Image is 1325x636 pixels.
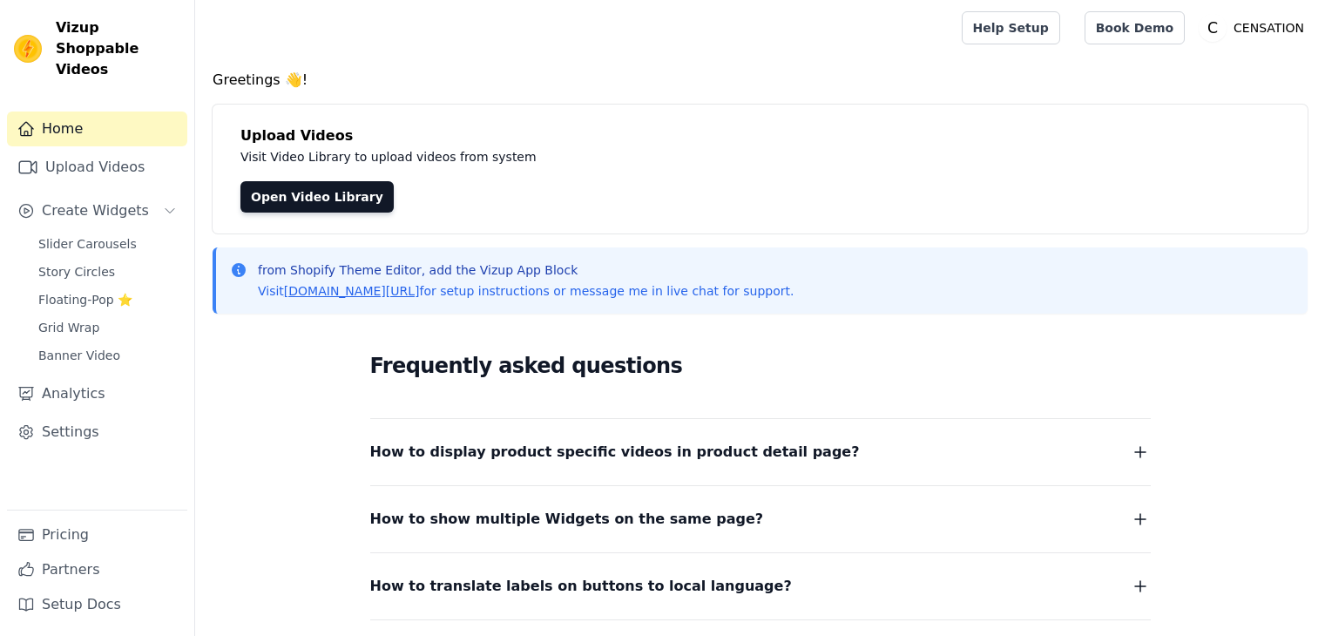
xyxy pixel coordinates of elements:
[370,574,1151,599] button: How to translate labels on buttons to local language?
[7,552,187,587] a: Partners
[38,263,115,281] span: Story Circles
[240,125,1280,146] h4: Upload Videos
[1199,12,1311,44] button: C CENSATION
[38,347,120,364] span: Banner Video
[7,518,187,552] a: Pricing
[213,70,1308,91] h4: Greetings 👋!
[38,235,137,253] span: Slider Carousels
[28,343,187,368] a: Banner Video
[258,261,794,279] p: from Shopify Theme Editor, add the Vizup App Block
[56,17,180,80] span: Vizup Shoppable Videos
[1227,12,1311,44] p: CENSATION
[7,193,187,228] button: Create Widgets
[240,146,1021,167] p: Visit Video Library to upload videos from system
[370,440,860,464] span: How to display product specific videos in product detail page?
[1207,19,1218,37] text: C
[370,574,792,599] span: How to translate labels on buttons to local language?
[370,507,1151,531] button: How to show multiple Widgets on the same page?
[38,291,132,308] span: Floating-Pop ⭐
[258,282,794,300] p: Visit for setup instructions or message me in live chat for support.
[7,415,187,450] a: Settings
[962,11,1060,44] a: Help Setup
[42,200,149,221] span: Create Widgets
[370,348,1151,383] h2: Frequently asked questions
[284,284,420,298] a: [DOMAIN_NAME][URL]
[1085,11,1185,44] a: Book Demo
[28,232,187,256] a: Slider Carousels
[28,260,187,284] a: Story Circles
[7,587,187,622] a: Setup Docs
[14,35,42,63] img: Vizup
[370,440,1151,464] button: How to display product specific videos in product detail page?
[240,181,394,213] a: Open Video Library
[7,150,187,185] a: Upload Videos
[7,376,187,411] a: Analytics
[28,315,187,340] a: Grid Wrap
[7,112,187,146] a: Home
[370,507,764,531] span: How to show multiple Widgets on the same page?
[28,288,187,312] a: Floating-Pop ⭐
[38,319,99,336] span: Grid Wrap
